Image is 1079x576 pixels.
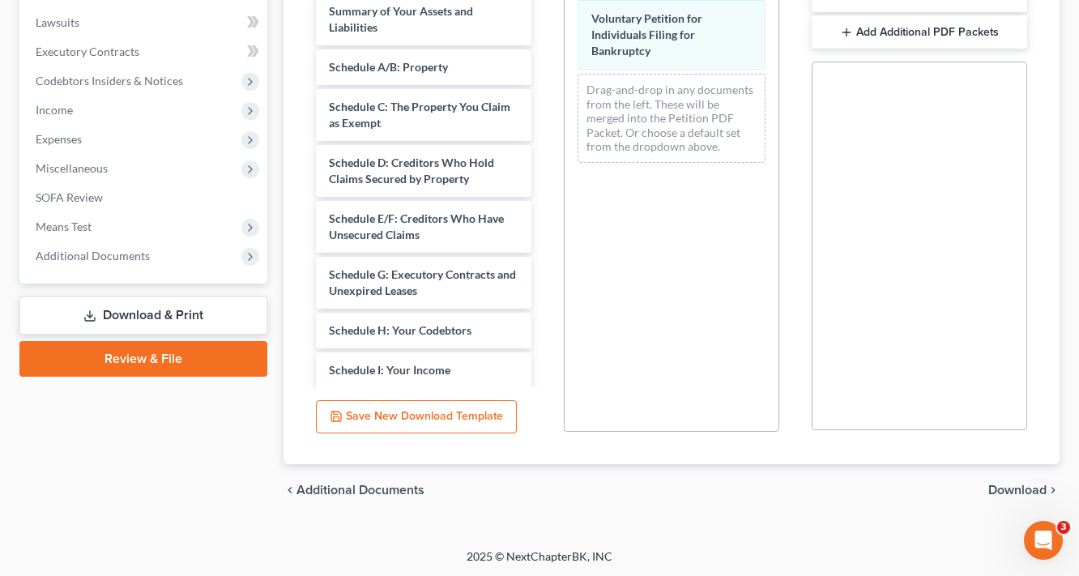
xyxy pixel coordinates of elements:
span: Income [36,103,73,117]
span: Executory Contracts [36,45,139,58]
div: Drag-and-drop in any documents from the left. These will be merged into the Petition PDF Packet. ... [578,74,766,163]
span: Schedule I: Your Income [329,363,450,377]
span: 3 [1057,521,1070,534]
span: Codebtors Insiders & Notices [36,74,183,87]
i: chevron_left [284,484,296,497]
span: Additional Documents [296,484,424,497]
iframe: Intercom live chat [1024,521,1063,560]
span: Download [988,484,1047,497]
span: Schedule D: Creditors Who Hold Claims Secured by Property [329,156,494,186]
a: Lawsuits [23,8,267,37]
a: SOFA Review [23,183,267,212]
span: Means Test [36,220,92,233]
i: chevron_right [1047,484,1060,497]
a: Download & Print [19,297,267,335]
span: SOFA Review [36,190,103,204]
a: chevron_left Additional Documents [284,484,424,497]
button: Download chevron_right [988,484,1060,497]
span: Lawsuits [36,15,79,29]
a: Review & File [19,341,267,377]
span: Summary of Your Assets and Liabilities [329,4,473,34]
span: Miscellaneous [36,161,108,175]
span: Schedule E/F: Creditors Who Have Unsecured Claims [329,211,504,241]
span: Expenses [36,132,82,146]
span: Additional Documents [36,249,150,262]
button: Save New Download Template [316,400,517,434]
span: Voluntary Petition for Individuals Filing for Bankruptcy [591,11,702,58]
button: Add Additional PDF Packets [812,15,1027,49]
span: Schedule G: Executory Contracts and Unexpired Leases [329,267,516,297]
span: Schedule C: The Property You Claim as Exempt [329,100,510,130]
span: Schedule A/B: Property [329,60,448,74]
span: Schedule H: Your Codebtors [329,323,471,337]
a: Executory Contracts [23,37,267,66]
